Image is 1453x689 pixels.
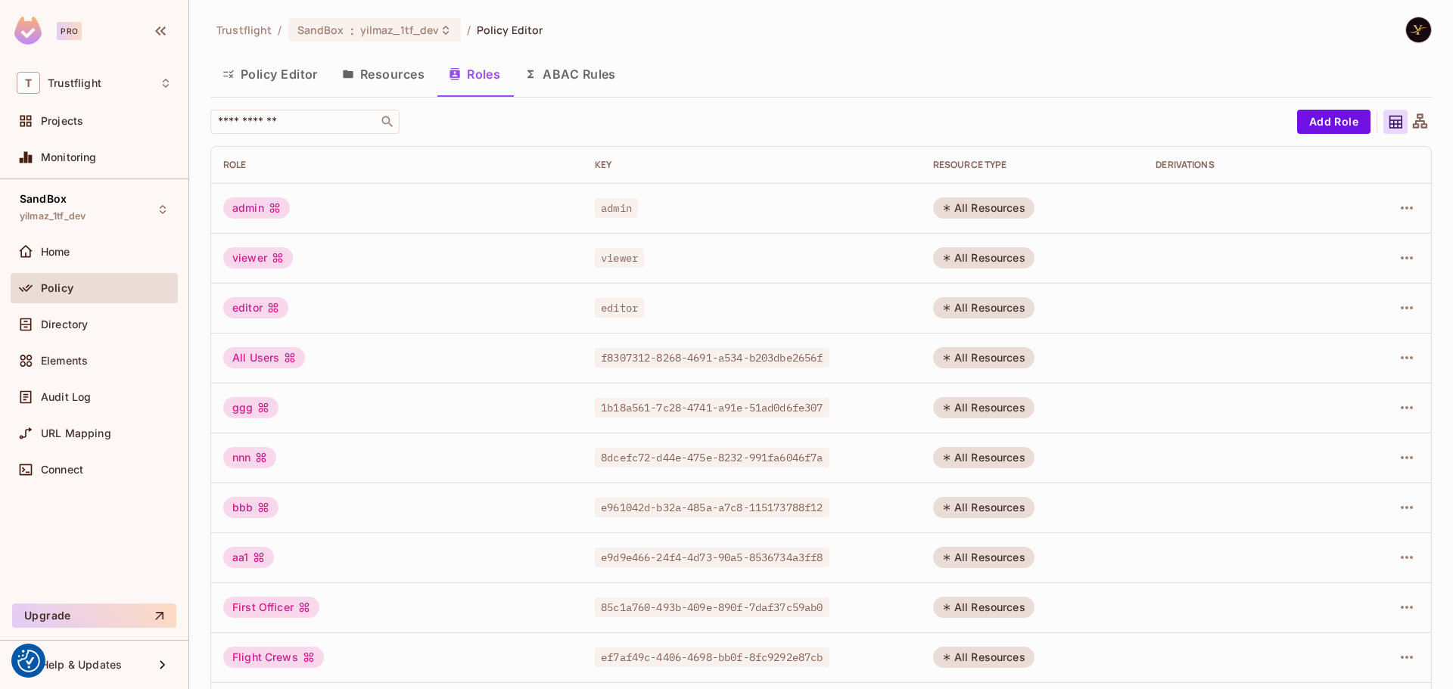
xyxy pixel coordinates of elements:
img: Yilmaz Alizadeh [1406,17,1431,42]
span: ef7af49c-4406-4698-bb0f-8fc9292e87cb [595,647,829,667]
div: Flight Crews [223,647,324,668]
span: Workspace: Trustflight [48,77,101,89]
span: SandBox [20,193,67,205]
span: : [350,24,355,36]
div: editor [223,297,288,318]
div: aa1 [223,547,274,568]
button: ABAC Rules [512,55,628,93]
div: All Resources [933,597,1035,618]
span: editor [595,298,644,318]
span: Connect [41,464,83,476]
div: RESOURCE TYPE [933,159,1131,171]
button: Consent Preferences [17,650,40,672]
button: Add Role [1297,110,1371,134]
span: Monitoring [41,151,97,163]
div: All Resources [933,347,1035,368]
button: Policy Editor [210,55,330,93]
button: Resources [330,55,437,93]
img: SReyMgAAAABJRU5ErkJggg== [14,17,42,45]
span: 8dcefc72-d44e-475e-8232-991fa6046f7a [595,448,829,467]
div: Role [223,159,571,171]
button: Roles [437,55,512,93]
div: All Resources [933,647,1035,668]
span: f8307312-8268-4691-a534-b203dbe2656f [595,348,829,368]
div: All Resources [933,447,1035,468]
span: 85c1a760-493b-409e-890f-7daf37c59ab0 [595,597,829,617]
span: Elements [41,355,88,367]
span: viewer [595,248,644,268]
span: T [17,72,40,94]
li: / [467,23,471,37]
span: e9d9e466-24f4-4d73-90a5-8536734a3ff8 [595,548,829,567]
span: the active workspace [216,23,272,37]
div: admin [223,197,290,219]
div: First Officer [223,597,319,618]
div: All Resources [933,197,1035,219]
span: yilmaz_1tf_dev [20,210,86,222]
div: All Resources [933,547,1035,568]
span: Policy Editor [477,23,543,37]
div: All Resources [933,397,1035,418]
div: bbb [223,497,278,518]
span: SandBox [297,23,344,37]
span: yilmaz_1tf_dev [360,23,440,37]
span: e961042d-b32a-485a-a7c8-115173788f12 [595,498,829,517]
span: Audit Log [41,391,91,403]
div: nnn [223,447,276,468]
span: Help & Updates [41,659,122,671]
li: / [278,23,282,37]
span: Directory [41,318,88,331]
div: All Resources [933,497,1035,518]
div: All Users [223,347,305,368]
span: admin [595,198,638,218]
span: 1b18a561-7c28-4741-a91e-51ad0d6fe307 [595,398,829,417]
div: Key [595,159,909,171]
span: Policy [41,282,73,294]
img: Revisit consent button [17,650,40,672]
span: Projects [41,115,83,127]
div: All Resources [933,247,1035,268]
span: URL Mapping [41,427,111,439]
div: viewer [223,247,293,268]
div: All Resources [933,297,1035,318]
div: Pro [57,22,82,40]
button: Upgrade [12,604,176,628]
div: ggg [223,397,278,418]
span: Home [41,246,70,258]
div: Derivations [1156,159,1333,171]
